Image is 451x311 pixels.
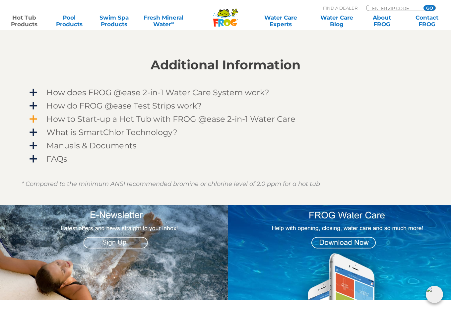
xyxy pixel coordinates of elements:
a: Water CareBlog [319,14,354,28]
img: openIcon [426,286,443,303]
input: Zip Code Form [371,5,416,11]
a: FAQs [22,152,429,166]
span: How do FROG @ease Test Strips work? [37,101,423,110]
a: Water CareExperts [252,14,309,28]
a: What is SmartChlor Technology? [22,125,429,139]
span: How to Start-up a Hot Tub with FROG @ease 2-in-1 Water Care [37,115,423,123]
a: Swim SpaProducts [97,14,132,28]
span: Manuals & Documents [37,141,423,150]
h2: Additional Information [22,58,429,72]
a: Hot TubProducts [7,14,42,28]
a: How does FROG @ease 2-in-1 Water Care System work? [22,86,429,99]
a: Manuals & Documents [22,139,429,152]
span: FAQs [37,154,423,163]
p: Find A Dealer [323,5,357,11]
a: How do FROG @ease Test Strips work? [22,99,429,113]
a: PoolProducts [52,14,87,28]
a: Fresh MineralWater∞ [142,14,185,28]
span: What is SmartChlor Technology? [37,128,423,137]
span: How does FROG @ease 2-in-1 Water Care System work? [37,88,423,97]
em: * Compared to the minimum ANSI recommended bromine or chlorine level of 2.0 ppm for a hot tub [22,180,320,188]
a: AboutFROG [364,14,400,28]
a: How to Start-up a Hot Tub with FROG @ease 2-in-1 Water Care [22,112,429,126]
a: ContactFROG [409,14,444,28]
input: GO [423,5,435,11]
sup: ∞ [171,20,174,25]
